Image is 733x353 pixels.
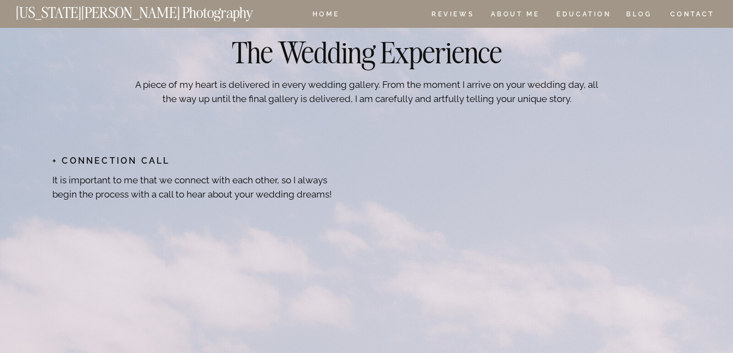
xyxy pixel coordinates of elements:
[52,154,331,166] h2: + Connection Call
[555,11,612,20] a: EDUCATION
[310,11,341,20] a: HOME
[490,11,540,20] a: ABOUT ME
[357,11,414,20] a: Experience
[431,11,472,20] a: REVIEWS
[176,121,557,142] h2: Love Stories, Artfully Documented
[52,173,335,200] p: It is important to me that we connect with each other, so I always begin the process with a call ...
[626,11,652,20] a: BLOG
[16,5,290,15] a: [US_STATE][PERSON_NAME] Photography
[213,38,521,59] h2: The Wedding Experience
[133,78,601,134] p: A piece of my heart is delivered in every wedding gallery. From the moment I arrive on your weddi...
[670,8,715,20] a: CONTACT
